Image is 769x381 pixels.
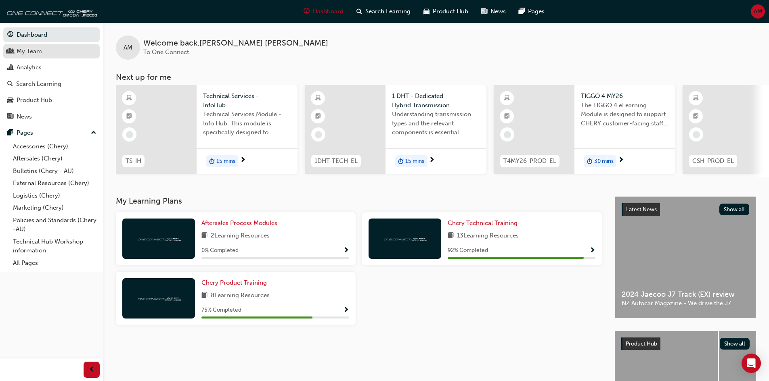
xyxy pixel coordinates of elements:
button: Show Progress [343,305,349,315]
a: Aftersales (Chery) [10,152,100,165]
span: 1 DHT - Dedicated Hybrid Transmission [392,92,480,110]
span: 92 % Completed [448,246,488,255]
a: My Team [3,44,100,59]
a: News [3,109,100,124]
span: learningResourceType_ELEARNING-icon [315,93,321,104]
a: Chery Product Training [201,278,270,287]
a: All Pages [10,257,100,269]
span: Pages [528,7,545,16]
a: 1DHT-TECH-EL1 DHT - Dedicated Hybrid TransmissionUnderstanding transmission types and the relevan... [305,85,486,174]
span: learningRecordVerb_NONE-icon [126,131,133,138]
span: Technical Services Module - Info Hub. This module is specifically designed to address the require... [203,110,291,137]
h3: Next up for me [103,73,769,82]
a: TS-IHTechnical Services - InfoHubTechnical Services Module - Info Hub. This module is specificall... [116,85,298,174]
span: pages-icon [7,129,13,137]
button: Show all [719,204,750,215]
span: 2 Learning Resources [211,231,270,241]
button: Pages [3,125,100,140]
button: AM [751,4,765,19]
a: Policies and Standards (Chery -AU) [10,214,100,235]
span: Technical Services - InfoHub [203,92,291,110]
a: Bulletins (Chery - AU) [10,165,100,177]
div: Open Intercom Messenger [742,354,761,373]
span: next-icon [240,157,246,164]
span: Product Hub [626,340,657,347]
a: External Resources (Chery) [10,177,100,189]
span: Show Progress [589,247,595,254]
span: 1DHT-TECH-EL [314,156,358,166]
span: Show Progress [343,247,349,254]
div: My Team [17,47,42,56]
span: CSH-PROD-EL [692,156,734,166]
span: Aftersales Process Modules [201,219,277,227]
a: Accessories (Chery) [10,140,100,153]
span: Product Hub [433,7,468,16]
h3: My Learning Plans [116,196,602,206]
div: Analytics [17,63,42,72]
button: DashboardMy TeamAnalyticsSearch LearningProduct HubNews [3,26,100,125]
img: oneconnect [383,235,427,242]
img: oneconnect [136,294,181,302]
span: car-icon [423,6,430,17]
span: prev-icon [89,365,95,375]
a: Logistics (Chery) [10,189,100,202]
span: 2024 Jaecoo J7 Track (EX) review [622,290,749,299]
span: booktick-icon [126,111,132,122]
span: guage-icon [7,31,13,39]
span: car-icon [7,97,13,104]
span: Dashboard [313,7,344,16]
a: news-iconNews [475,3,512,20]
img: oneconnect [4,3,97,19]
span: 13 Learning Resources [457,231,519,241]
span: Chery Technical Training [448,219,518,227]
span: up-icon [91,128,96,138]
a: Analytics [3,60,100,75]
span: Understanding transmission types and the relevant components is essential knowledge required for ... [392,110,480,137]
span: NZ Autocar Magazine - We drive the J7. [622,299,749,308]
span: pages-icon [519,6,525,17]
a: Chery Technical Training [448,219,521,228]
a: pages-iconPages [512,3,551,20]
div: Search Learning [16,79,61,89]
a: car-iconProduct Hub [417,3,475,20]
span: Search Learning [365,7,411,16]
span: learningRecordVerb_NONE-icon [693,131,700,138]
span: next-icon [429,157,435,164]
span: learningRecordVerb_NONE-icon [504,131,511,138]
span: AM [754,7,763,16]
span: next-icon [618,157,624,164]
span: 15 mins [216,157,235,166]
span: book-icon [201,291,207,301]
a: guage-iconDashboard [297,3,350,20]
div: Product Hub [17,96,52,105]
button: Show all [720,338,750,350]
span: people-icon [7,48,13,55]
span: booktick-icon [504,111,510,122]
span: 30 mins [594,157,614,166]
a: Latest NewsShow all2024 Jaecoo J7 Track (EX) reviewNZ Autocar Magazine - We drive the J7. [615,196,756,318]
a: T4MY26-PROD-ELTIGGO 4 MY26The TIGGO 4 eLearning Module is designed to support CHERY customer-faci... [494,85,675,174]
span: news-icon [481,6,487,17]
button: Show Progress [589,246,595,256]
span: duration-icon [398,156,404,167]
span: learningResourceType_ELEARNING-icon [126,93,132,104]
span: To One Connect [143,48,189,56]
span: News [490,7,506,16]
span: Latest News [626,206,657,213]
button: Show Progress [343,246,349,256]
div: Pages [17,128,33,137]
span: guage-icon [304,6,310,17]
span: AM [124,43,132,52]
a: Aftersales Process Modules [201,219,281,228]
a: Dashboard [3,27,100,42]
a: Product Hub [3,93,100,108]
span: learningRecordVerb_NONE-icon [315,131,322,138]
span: chart-icon [7,64,13,71]
a: Marketing (Chery) [10,202,100,214]
a: Search Learning [3,77,100,92]
span: 8 Learning Resources [211,291,270,301]
span: T4MY26-PROD-EL [503,156,556,166]
span: learningResourceType_ELEARNING-icon [693,93,699,104]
